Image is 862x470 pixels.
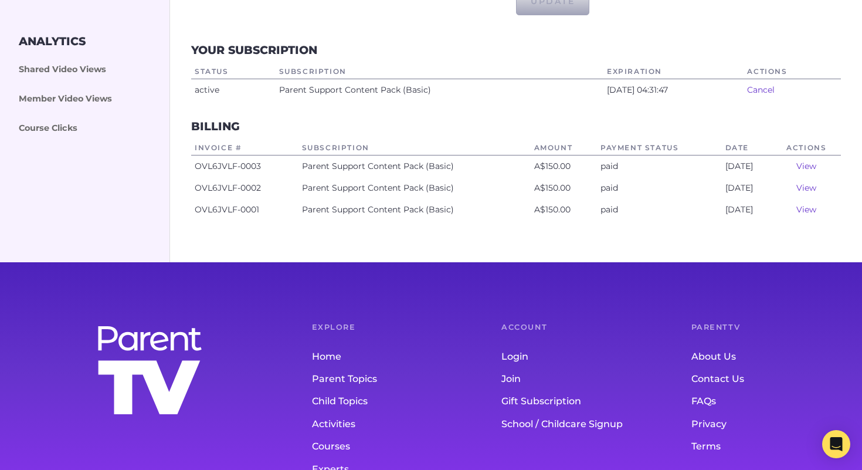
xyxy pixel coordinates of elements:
td: Parent Support Content Pack (Basic) [298,199,531,221]
a: Gift Subscription [501,391,644,413]
a: Contact Us [691,368,834,390]
th: Expiration [603,65,744,79]
a: Join [501,368,644,390]
td: Parent Support Content Pack (Basic) [276,79,603,101]
a: Cancel [747,84,775,95]
td: A$150.00 [531,177,597,199]
th: Payment Status [597,141,721,155]
a: Terms [691,435,834,458]
th: Actions [744,65,841,79]
td: [DATE] [722,199,772,221]
th: Date [722,141,772,155]
td: [DATE] 04:31:47 [603,79,744,101]
th: Status [191,65,276,79]
a: Home [312,346,455,368]
td: active [191,79,276,101]
div: Open Intercom Messenger [822,430,850,458]
td: [DATE] [722,155,772,177]
th: Amount [531,141,597,155]
th: Subscription [298,141,531,155]
h6: Account [501,324,644,332]
td: OVL6JVLF-0001 [191,199,298,221]
td: paid [597,177,721,199]
th: Subscription [276,65,603,79]
td: [DATE] [722,177,772,199]
h6: Explore [312,324,455,332]
td: paid [597,155,721,177]
a: Parent Topics [312,368,455,390]
a: View [796,182,816,193]
a: School / Childcare Signup [501,413,644,435]
a: View [796,161,816,171]
td: Parent Support Content Pack (Basic) [298,155,531,177]
th: Invoice # [191,141,298,155]
h6: ParentTV [691,324,834,332]
td: A$150.00 [531,155,597,177]
th: Actions [772,141,841,155]
h3: Billing [191,120,240,133]
td: Parent Support Content Pack (Basic) [298,177,531,199]
a: Activities [312,413,455,435]
td: OVL6JVLF-0002 [191,177,298,199]
h3: Analytics [19,35,86,48]
td: A$150.00 [531,199,597,221]
a: Login [501,346,644,368]
a: Courses [312,435,455,458]
a: Privacy [691,413,834,435]
a: About Us [691,346,834,368]
td: OVL6JVLF-0003 [191,155,298,177]
a: FAQs [691,391,834,413]
td: paid [597,199,721,221]
a: Child Topics [312,391,455,413]
img: parenttv-logo-stacked-white.f9d0032.svg [94,323,205,418]
a: View [796,204,816,215]
h3: Your subscription [191,43,317,57]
